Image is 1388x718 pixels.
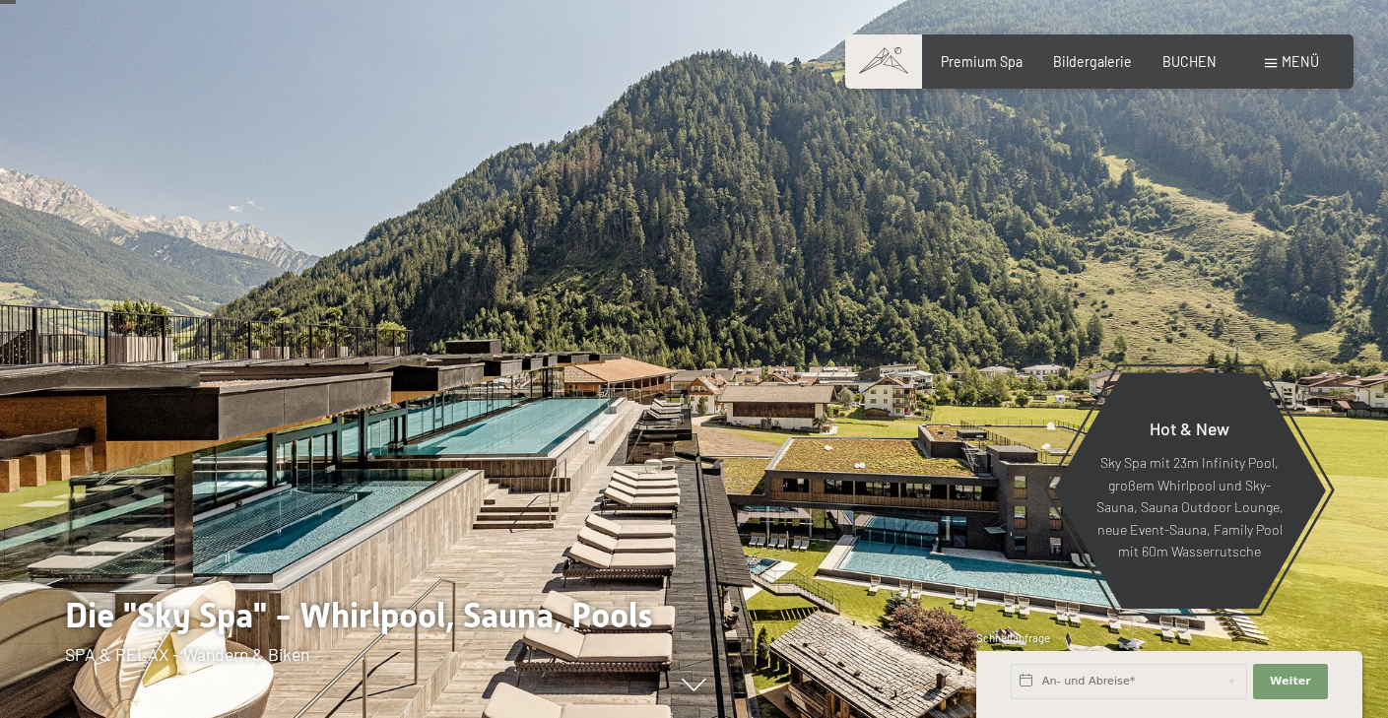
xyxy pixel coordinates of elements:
a: Hot & New Sky Spa mit 23m Infinity Pool, großem Whirlpool und Sky-Sauna, Sauna Outdoor Lounge, ne... [1052,371,1327,610]
span: Menü [1282,53,1319,70]
span: Hot & New [1150,418,1229,439]
span: Schnellanfrage [976,631,1050,644]
p: Sky Spa mit 23m Infinity Pool, großem Whirlpool und Sky-Sauna, Sauna Outdoor Lounge, neue Event-S... [1095,452,1284,563]
span: Weiter [1270,674,1311,689]
a: BUCHEN [1162,53,1217,70]
a: Premium Spa [941,53,1023,70]
a: Bildergalerie [1053,53,1132,70]
button: Weiter [1253,664,1328,699]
